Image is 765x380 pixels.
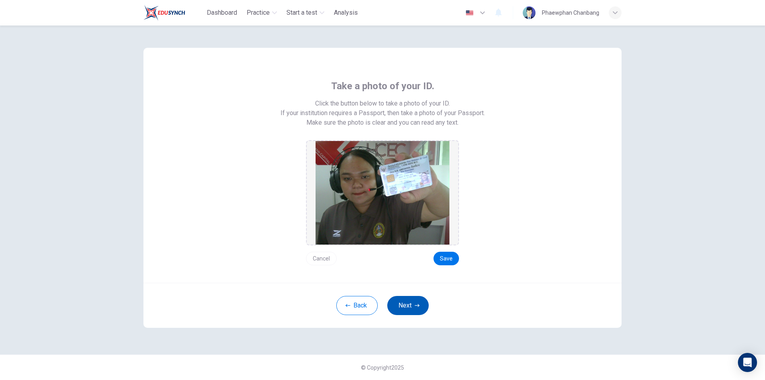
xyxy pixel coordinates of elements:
div: Open Intercom Messenger [738,353,757,372]
img: Train Test logo [143,5,185,21]
button: Cancel [306,252,337,265]
span: Dashboard [207,8,237,18]
button: Back [336,296,378,315]
span: Take a photo of your ID. [331,80,434,92]
span: Make sure the photo is clear and you can read any text. [306,118,459,127]
img: preview screemshot [316,141,449,245]
img: Profile picture [523,6,535,19]
span: Practice [247,8,270,18]
span: Analysis [334,8,358,18]
button: Dashboard [204,6,240,20]
div: Phaewphan Chanbang [542,8,599,18]
button: Start a test [283,6,328,20]
span: Start a test [286,8,317,18]
span: © Copyright 2025 [361,364,404,371]
button: Analysis [331,6,361,20]
a: Train Test logo [143,5,204,21]
button: Practice [243,6,280,20]
img: en [465,10,475,16]
button: Save [433,252,459,265]
button: Next [387,296,429,315]
span: Click the button below to take a photo of your ID. If your institution requires a Passport, then ... [280,99,485,118]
